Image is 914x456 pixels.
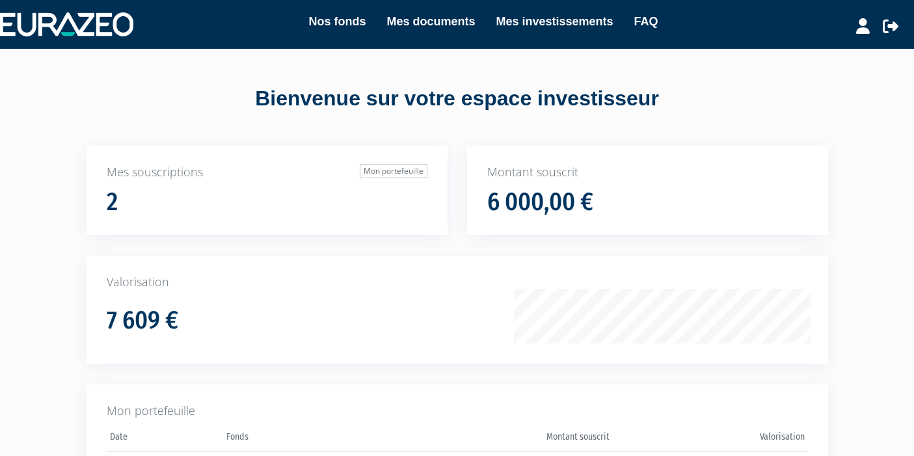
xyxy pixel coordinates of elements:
a: Mon portefeuille [360,164,427,178]
h1: 7 609 € [107,307,178,334]
th: Montant souscrit [418,427,613,451]
th: Date [107,427,224,451]
h1: 6 000,00 € [487,189,593,216]
div: Bienvenue sur votre espace investisseur [57,84,857,114]
p: Valorisation [107,274,808,291]
th: Valorisation [613,427,807,451]
a: FAQ [634,12,658,31]
a: Nos fonds [308,12,366,31]
p: Montant souscrit [487,164,808,181]
p: Mon portefeuille [107,403,808,420]
h1: 2 [107,189,118,216]
p: Mes souscriptions [107,164,427,181]
th: Fonds [223,427,418,451]
a: Mes investissements [496,12,613,31]
a: Mes documents [386,12,475,31]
